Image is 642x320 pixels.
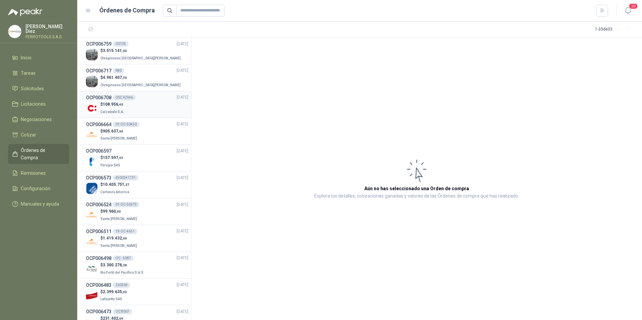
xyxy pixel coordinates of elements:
[177,255,188,261] span: [DATE]
[8,144,69,164] a: Órdenes de Compra
[314,192,519,200] p: Explora los detalles, cotizaciones ganadas y valores de las Órdenes de compra que has realizado.
[103,209,121,214] span: 99.960
[100,289,127,295] p: $
[8,8,42,16] img: Logo peakr
[86,209,98,221] img: Company Logo
[100,128,138,135] p: $
[177,148,188,154] span: [DATE]
[177,41,188,47] span: [DATE]
[177,282,188,288] span: [DATE]
[100,181,131,188] p: $
[86,102,98,114] img: Company Logo
[103,289,127,294] span: 2.399.635
[26,35,69,39] p: FERROTOOLS S.A.S.
[177,121,188,127] span: [DATE]
[100,110,124,114] span: Calzatodo S.A.
[21,185,50,192] span: Configuración
[103,236,127,241] span: 1.419.432
[21,200,59,208] span: Manuales y ayuda
[86,228,111,235] h3: OCP006511
[103,48,127,53] span: 3.515.141
[86,121,111,128] h3: OCP006664
[100,101,125,108] p: $
[86,255,188,276] a: OCP006498OC - 5387[DATE] Company Logo$3.300.276,38Rio Fertil del Pacífico S.A.S.
[103,102,123,107] span: 108.956
[100,262,146,268] p: $
[100,155,123,161] p: $
[100,297,122,301] span: Lafayette SAS
[86,174,188,195] a: OCP0065734500241731[DATE] Company Logo$10.405.751,27Cartones America
[103,129,123,134] span: 905.637
[629,3,638,9] span: 20
[113,229,137,234] div: 19-OC-4651
[122,76,127,79] span: ,50
[124,183,129,186] span: ,27
[86,40,111,48] h3: OCP006759
[113,122,139,127] div: 01-OC-50450
[86,156,98,167] img: Company Logo
[21,69,36,77] span: Tareas
[86,290,98,302] img: Company Logo
[8,51,69,64] a: Inicio
[8,82,69,95] a: Solicitudes
[113,309,132,314] div: OC 8067
[8,67,69,79] a: Tareas
[99,6,155,15] h1: Órdenes de Compra
[113,68,124,73] div: 980
[177,94,188,101] span: [DATE]
[86,255,111,262] h3: OCP006498
[113,202,139,207] div: 01-OC-50379
[8,167,69,179] a: Remisiones
[118,129,123,133] span: ,60
[113,282,130,288] div: 260369
[86,121,188,142] a: OCP00666401-OC-50450[DATE] Company Logo$905.637,60Santa [PERSON_NAME]
[100,235,138,242] p: $
[103,75,127,80] span: 4.961.407
[86,201,188,222] a: OCP00652401-OC-50379[DATE] Company Logo$99.960,00Santa [PERSON_NAME]
[100,56,181,60] span: Oleaginosas [GEOGRAPHIC_DATA][PERSON_NAME]
[86,281,111,289] h3: OCP006483
[122,49,127,53] span: ,00
[177,309,188,315] span: [DATE]
[100,217,137,221] span: Santa [PERSON_NAME]
[8,128,69,141] a: Cotizar
[21,169,46,177] span: Remisiones
[86,129,98,141] img: Company Logo
[113,41,129,47] div: OS135
[86,67,111,74] h3: OCP006717
[86,236,98,248] img: Company Logo
[100,163,120,167] span: Perugia SAS
[113,95,136,100] div: OSC 42946
[100,137,137,140] span: Santa [PERSON_NAME]
[113,175,138,180] div: 4500241731
[86,94,188,115] a: OCP006708OSC 42946[DATE] Company Logo$108.956,40Calzatodo S.A.
[8,98,69,110] a: Licitaciones
[8,113,69,126] a: Negociaciones
[100,208,138,215] p: $
[122,236,127,240] span: ,00
[86,147,188,168] a: OCP006597[DATE] Company Logo$157.597,65Perugia SAS
[122,290,127,294] span: ,00
[100,244,137,248] span: Santa [PERSON_NAME]
[364,185,469,192] h3: Aún no has seleccionado una Orden de compra
[595,24,634,35] div: 1 - 33 de 33
[21,54,32,61] span: Inicio
[177,175,188,181] span: [DATE]
[86,49,98,60] img: Company Logo
[100,48,182,54] p: $
[86,174,111,181] h3: OCP006573
[118,156,123,160] span: ,65
[116,210,121,213] span: ,00
[86,263,98,275] img: Company Logo
[86,40,188,61] a: OCP006759OS135[DATE] Company Logo$3.515.141,00Oleaginosas [GEOGRAPHIC_DATA][PERSON_NAME]
[177,202,188,208] span: [DATE]
[103,263,127,267] span: 3.300.276
[21,116,52,123] span: Negociaciones
[100,74,182,81] p: $
[8,198,69,210] a: Manuales y ayuda
[86,94,111,101] h3: OCP006708
[100,271,144,274] span: Rio Fertil del Pacífico S.A.S.
[86,201,111,208] h3: OCP006524
[86,147,111,155] h3: OCP006597
[118,103,123,106] span: ,40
